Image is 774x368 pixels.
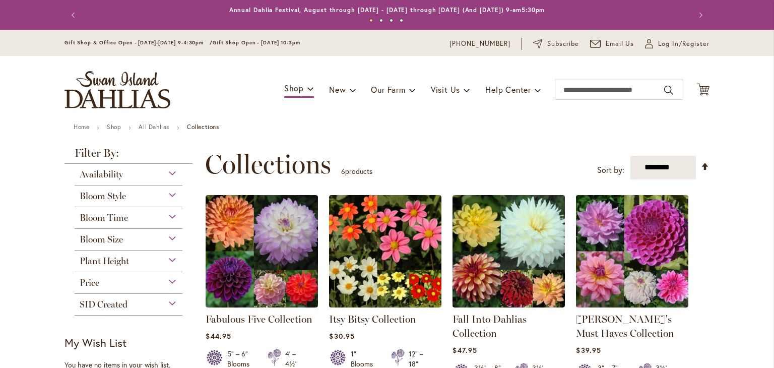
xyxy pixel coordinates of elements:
a: [PERSON_NAME]'s Must Haves Collection [576,313,674,339]
span: SID Created [80,299,127,310]
span: Email Us [606,39,634,49]
a: store logo [64,71,170,108]
a: Log In/Register [645,39,709,49]
span: New [329,84,346,95]
button: Next [689,5,709,25]
span: Subscribe [547,39,579,49]
span: Gift Shop Open - [DATE] 10-3pm [213,39,300,46]
a: [PHONE_NUMBER] [449,39,510,49]
img: Fabulous Five Collection [206,195,318,308]
strong: Collections [187,123,219,131]
a: Fabulous Five Collection [206,313,312,325]
span: $30.95 [329,331,354,341]
span: Shop [284,83,304,93]
button: 2 of 4 [379,19,383,22]
a: Itsy Bitsy Collection [329,300,441,310]
span: Plant Height [80,256,129,267]
span: $39.95 [576,345,601,355]
button: 4 of 4 [400,19,403,22]
span: Bloom Style [80,191,126,202]
span: $44.95 [206,331,231,341]
span: Price [80,277,99,288]
a: Subscribe [533,39,579,49]
a: Fall Into Dahlias Collection [453,313,527,339]
img: Fall Into Dahlias Collection [453,195,565,308]
a: Email Us [590,39,634,49]
a: All Dahlias [139,123,169,131]
a: Heather's Must Haves Collection [576,300,688,310]
a: Home [74,123,89,131]
a: Fall Into Dahlias Collection [453,300,565,310]
a: Shop [107,123,121,131]
span: Our Farm [371,84,405,95]
p: products [341,163,372,179]
strong: Filter By: [64,148,192,164]
span: Bloom Size [80,234,123,245]
button: 3 of 4 [390,19,393,22]
span: Log In/Register [658,39,709,49]
span: 6 [341,166,345,176]
span: Visit Us [431,84,460,95]
a: Fabulous Five Collection [206,300,318,310]
span: $47.95 [453,345,477,355]
button: Previous [64,5,85,25]
strong: My Wish List [64,335,126,350]
img: Itsy Bitsy Collection [329,195,441,308]
span: Gift Shop & Office Open - [DATE]-[DATE] 9-4:30pm / [64,39,213,46]
button: 1 of 4 [369,19,373,22]
span: Availability [80,169,123,180]
label: Sort by: [597,161,624,179]
span: Bloom Time [80,212,128,223]
a: Annual Dahlia Festival, August through [DATE] - [DATE] through [DATE] (And [DATE]) 9-am5:30pm [229,6,545,14]
span: Help Center [485,84,531,95]
img: Heather's Must Haves Collection [576,195,688,308]
span: Collections [205,149,331,179]
a: Itsy Bitsy Collection [329,313,416,325]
